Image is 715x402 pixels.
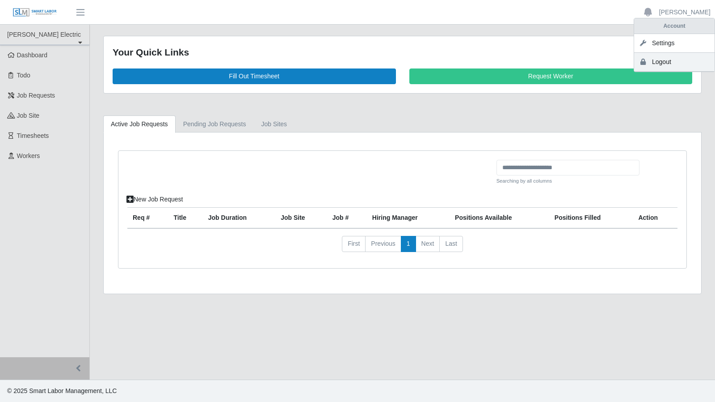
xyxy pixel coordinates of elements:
span: Workers [17,152,40,159]
th: Title [168,208,202,229]
span: job site [17,112,40,119]
span: Dashboard [17,51,48,59]
div: Your Quick Links [113,45,692,60]
th: Job Duration [203,208,275,229]
th: Positions Available [450,208,549,229]
span: © 2025 Smart Labor Management, LLC [7,387,117,394]
a: Logout [634,53,715,72]
a: Active Job Requests [103,115,176,133]
a: Request Worker [409,68,693,84]
th: Positions Filled [549,208,633,229]
nav: pagination [127,236,677,259]
span: Todo [17,72,30,79]
a: 1 [401,236,416,252]
a: job sites [254,115,295,133]
th: Hiring Manager [367,208,450,229]
a: Fill Out Timesheet [113,68,396,84]
small: Searching by all columns [496,177,639,185]
strong: Account [664,23,686,29]
th: job site [275,208,327,229]
a: Pending Job Requests [176,115,254,133]
th: Job # [327,208,367,229]
a: Settings [634,34,715,53]
span: Timesheets [17,132,49,139]
img: SLM Logo [13,8,57,17]
th: Req # [127,208,168,229]
span: Job Requests [17,92,55,99]
a: [PERSON_NAME] [659,8,711,17]
th: Action [633,208,677,229]
a: New Job Request [121,192,189,207]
